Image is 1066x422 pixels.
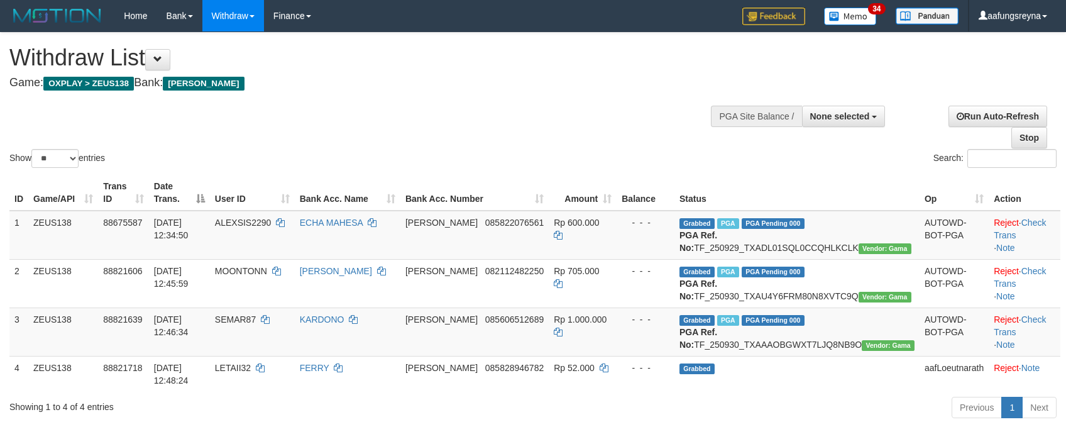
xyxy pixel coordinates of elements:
span: Marked by aafpengsreynich [717,315,739,326]
td: 4 [9,356,28,392]
button: None selected [802,106,886,127]
th: Op: activate to sort column ascending [920,175,989,211]
span: Rp 600.000 [554,218,599,228]
a: Check Trans [994,266,1046,289]
span: Grabbed [679,364,715,374]
b: PGA Ref. No: [679,279,717,301]
td: AUTOWD-BOT-PGA [920,259,989,308]
label: Show entries [9,149,105,168]
span: PGA Pending [742,315,805,326]
span: LETAII32 [215,363,251,373]
span: PGA Pending [742,267,805,277]
td: · · [989,308,1060,356]
span: Marked by aafpengsreynich [717,267,739,277]
a: ECHA MAHESA [300,218,363,228]
span: 34 [868,3,885,14]
span: Rp 52.000 [554,363,595,373]
img: panduan.png [896,8,959,25]
span: Rp 705.000 [554,266,599,276]
td: · [989,356,1060,392]
a: [PERSON_NAME] [300,266,372,276]
span: [DATE] 12:45:59 [154,266,189,289]
span: Vendor URL: https://trx31.1velocity.biz [859,292,911,303]
span: [PERSON_NAME] [163,77,244,91]
div: PGA Site Balance / [711,106,801,127]
a: Reject [994,363,1019,373]
span: [DATE] 12:34:50 [154,218,189,240]
span: PGA Pending [742,218,805,229]
span: ALEXSIS2290 [215,218,272,228]
td: ZEUS138 [28,211,98,260]
input: Search: [967,149,1057,168]
th: Action [989,175,1060,211]
span: Grabbed [679,315,715,326]
span: [PERSON_NAME] [405,218,478,228]
a: Next [1022,397,1057,418]
span: Copy 082112482250 to clipboard [485,266,544,276]
span: [PERSON_NAME] [405,266,478,276]
span: Grabbed [679,218,715,229]
td: 3 [9,308,28,356]
th: Date Trans.: activate to sort column descending [149,175,210,211]
img: Button%20Memo.svg [824,8,877,25]
span: [PERSON_NAME] [405,314,478,325]
td: aafLoeutnarath [920,356,989,392]
span: Copy 085822076561 to clipboard [485,218,544,228]
a: Note [996,291,1015,301]
td: TF_250930_TXAU4Y6FRM80N8XVTC9Q [674,259,920,308]
span: Grabbed [679,267,715,277]
th: Trans ID: activate to sort column ascending [98,175,149,211]
h4: Game: Bank: [9,77,698,89]
td: TF_250929_TXADL01SQL0CCQHLKCLK [674,211,920,260]
a: Stop [1011,127,1047,148]
a: Note [996,243,1015,253]
a: Check Trans [994,218,1046,240]
span: [DATE] 12:46:34 [154,314,189,337]
th: Balance [617,175,674,211]
div: - - - [622,362,669,374]
a: FERRY [300,363,329,373]
th: Bank Acc. Number: activate to sort column ascending [400,175,549,211]
a: 1 [1001,397,1023,418]
td: 1 [9,211,28,260]
span: 88821718 [103,363,142,373]
th: Game/API: activate to sort column ascending [28,175,98,211]
img: MOTION_logo.png [9,6,105,25]
td: AUTOWD-BOT-PGA [920,211,989,260]
th: Amount: activate to sort column ascending [549,175,617,211]
span: MOONTONN [215,266,267,276]
span: None selected [810,111,870,121]
th: Status [674,175,920,211]
a: Reject [994,314,1019,325]
a: Check Trans [994,314,1046,337]
span: OXPLAY > ZEUS138 [43,77,134,91]
td: 2 [9,259,28,308]
a: Note [1021,363,1040,373]
td: · · [989,211,1060,260]
a: KARDONO [300,314,344,325]
div: - - - [622,216,669,229]
span: [PERSON_NAME] [405,363,478,373]
th: User ID: activate to sort column ascending [210,175,295,211]
span: Copy 085828946782 to clipboard [485,363,544,373]
div: Showing 1 to 4 of 4 entries [9,396,435,413]
b: PGA Ref. No: [679,230,717,253]
a: Reject [994,266,1019,276]
span: [DATE] 12:48:24 [154,363,189,386]
span: 88821639 [103,314,142,325]
span: Marked by aafpengsreynich [717,218,739,229]
a: Run Auto-Refresh [948,106,1047,127]
a: Note [996,340,1015,350]
label: Search: [933,149,1057,168]
div: - - - [622,313,669,326]
span: Copy 085606512689 to clipboard [485,314,544,325]
a: Previous [952,397,1002,418]
a: Reject [994,218,1019,228]
img: Feedback.jpg [742,8,805,25]
th: ID [9,175,28,211]
b: PGA Ref. No: [679,327,717,350]
td: AUTOWD-BOT-PGA [920,308,989,356]
h1: Withdraw List [9,45,698,70]
td: · · [989,259,1060,308]
span: 88675587 [103,218,142,228]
